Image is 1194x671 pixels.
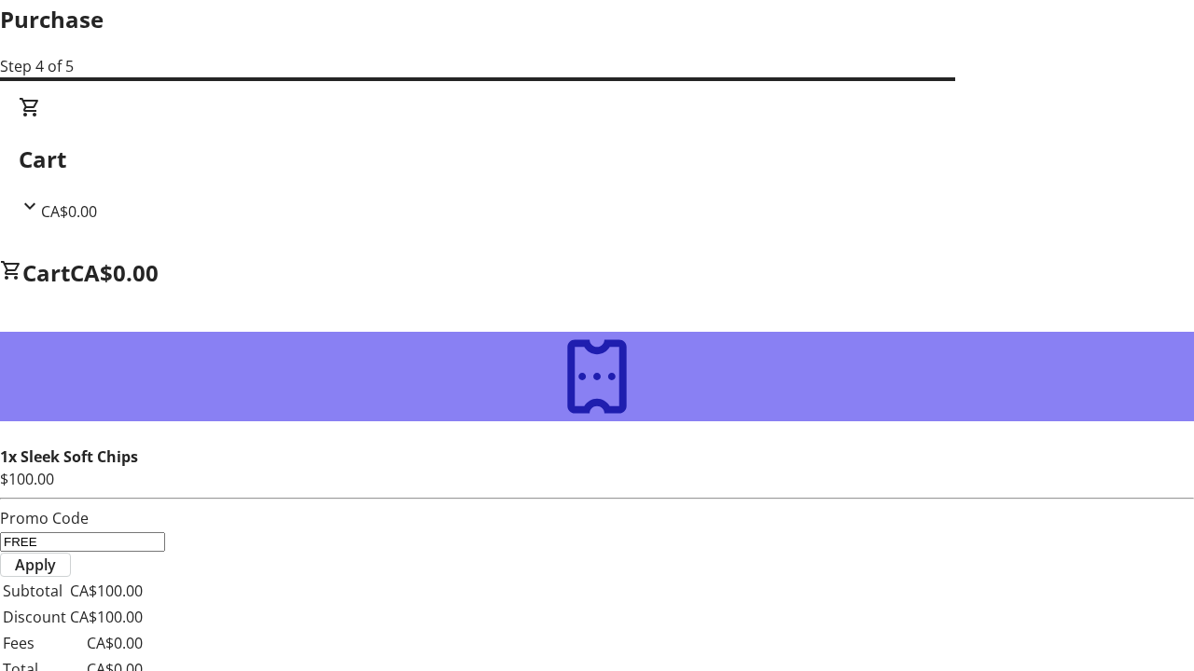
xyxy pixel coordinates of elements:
h2: Cart [19,143,1175,176]
div: CartCA$0.00 [19,96,1175,223]
td: Subtotal [2,579,67,603]
span: Cart [22,257,70,288]
span: CA$0.00 [70,257,159,288]
td: CA$100.00 [69,579,144,603]
td: Discount [2,605,67,629]
td: Fees [2,631,67,655]
td: CA$100.00 [69,605,144,629]
span: Apply [15,554,56,576]
span: CA$0.00 [41,201,97,222]
td: CA$0.00 [69,631,144,655]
